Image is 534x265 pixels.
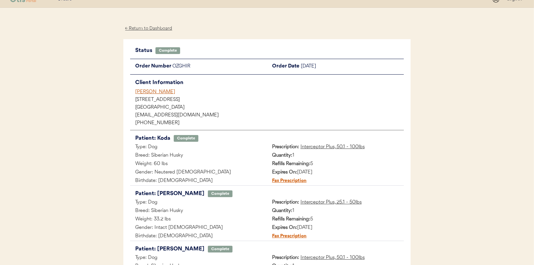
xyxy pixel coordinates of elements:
[272,217,310,222] strong: Refills Remaining:
[135,121,404,126] div: [PHONE_NUMBER]
[135,98,404,102] div: [STREET_ADDRESS]
[135,105,404,110] div: [GEOGRAPHIC_DATA]
[300,144,365,150] u: Interceptor Plus, 50.1 - 100lbs
[267,62,301,71] div: Order Date
[300,200,362,205] u: Interceptor Plus, 25.1 - 50lbs
[135,134,170,143] div: Patient: Koda
[272,255,299,260] strong: Prescription:
[130,143,267,152] div: Type: Dog
[130,224,267,232] div: Gender: Intact [DEMOGRAPHIC_DATA]
[267,152,404,160] div: 1
[123,25,174,32] div: ← Return to Dashboard
[130,207,267,215] div: Breed: Siberian Husky
[267,232,307,241] div: Fax Prescription
[272,200,299,205] strong: Prescription:
[267,207,404,215] div: 1
[135,189,204,198] div: Patient: [PERSON_NAME]
[267,160,404,168] div: 5
[130,160,267,168] div: Weight: 60 lbs
[301,62,404,71] div: [DATE]
[135,88,404,96] div: [PERSON_NAME]
[267,215,404,224] div: 5
[272,225,297,230] strong: Expires On:
[272,170,297,175] strong: Expires On:
[135,113,404,118] div: [EMAIL_ADDRESS][DOMAIN_NAME]
[135,46,155,55] div: Status
[130,198,267,207] div: Type: Dog
[272,153,292,158] strong: Quantity:
[267,177,307,185] div: Fax Prescription
[130,232,267,241] div: Birthdate: [DEMOGRAPHIC_DATA]
[130,152,267,160] div: Breed: Siberian Husky
[272,161,310,166] strong: Refills Remaining:
[130,177,267,185] div: Birthdate: [DEMOGRAPHIC_DATA]
[135,244,204,254] div: Patient: [PERSON_NAME]
[135,78,404,87] div: Client Information
[267,224,404,232] div: [DATE]
[300,255,365,260] u: Interceptor Plus, 50.1 - 100lbs
[130,215,267,224] div: Weight: 33.2 lbs
[172,62,267,71] div: OZGHIR
[267,168,404,177] div: [DATE]
[130,62,172,71] div: Order Number
[272,208,292,213] strong: Quantity:
[130,168,267,177] div: Gender: Neutered [DEMOGRAPHIC_DATA]
[130,254,267,262] div: Type: Dog
[272,144,299,150] strong: Prescription:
